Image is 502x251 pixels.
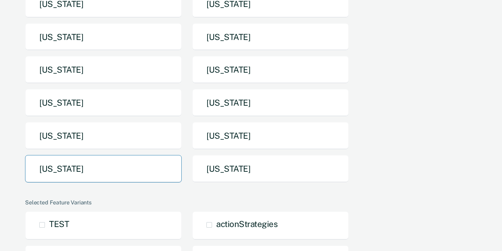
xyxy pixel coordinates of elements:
button: [US_STATE] [25,89,182,116]
button: [US_STATE] [192,122,349,149]
button: [US_STATE] [25,122,182,149]
span: actionStrategies [216,219,277,229]
button: [US_STATE] [192,23,349,51]
button: [US_STATE] [192,56,349,83]
button: [US_STATE] [25,56,182,83]
button: [US_STATE] [192,89,349,116]
div: Selected Feature Variants [25,199,474,206]
button: [US_STATE] [25,23,182,51]
span: TEST [49,219,69,229]
button: [US_STATE] [192,155,349,183]
button: [US_STATE] [25,155,182,183]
